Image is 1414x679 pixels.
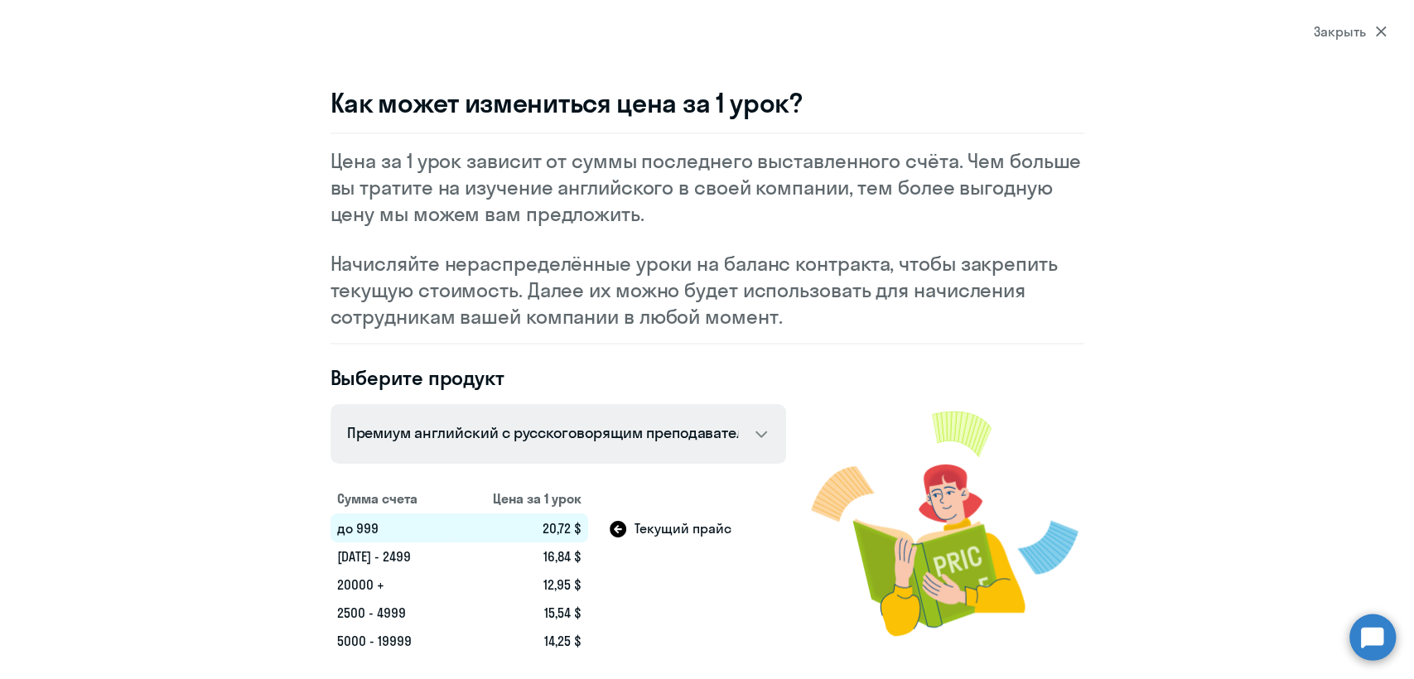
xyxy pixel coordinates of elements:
td: [DATE] - 2499 [331,542,454,571]
td: 16,84 $ [454,542,588,571]
td: 15,54 $ [454,599,588,627]
img: modal-image.png [811,391,1084,655]
td: 20,72 $ [454,513,588,542]
div: Закрыть [1314,22,1387,41]
h3: Как может измениться цена за 1 урок? [331,86,1084,119]
td: 14,25 $ [454,627,588,655]
td: до 999 [331,513,454,542]
td: 2500 - 4999 [331,599,454,627]
p: Начисляйте нераспределённые уроки на баланс контракта, чтобы закрепить текущую стоимость. Далее и... [331,250,1084,330]
td: Текущий прайс [588,513,786,542]
p: Цена за 1 урок зависит от суммы последнего выставленного счёта. Чем больше вы тратите на изучение... [331,147,1084,227]
th: Сумма счета [331,484,454,513]
td: 5000 - 19999 [331,627,454,655]
td: 20000 + [331,571,454,599]
h4: Выберите продукт [331,364,786,391]
td: 12,95 $ [454,571,588,599]
th: Цена за 1 урок [454,484,588,513]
